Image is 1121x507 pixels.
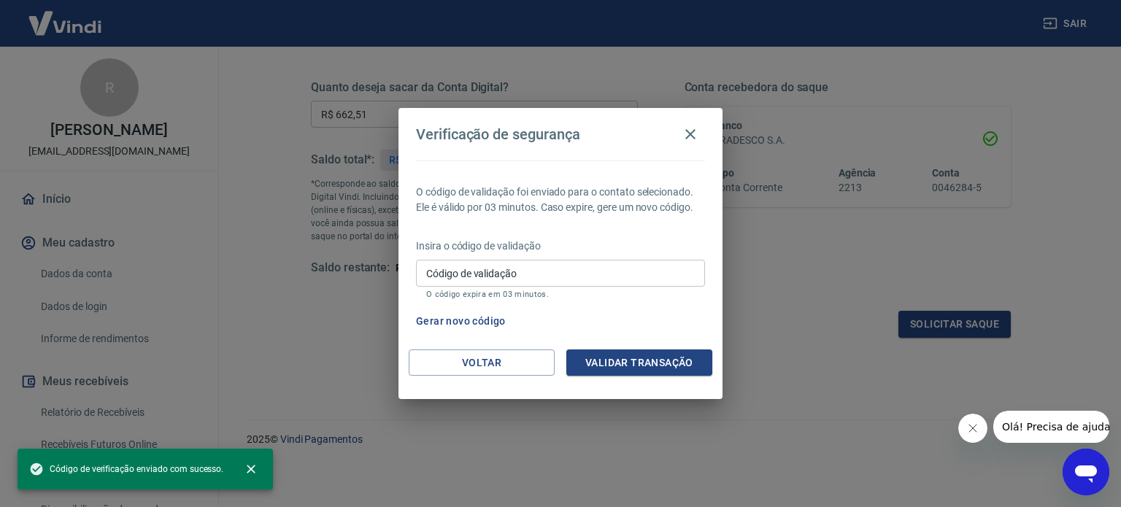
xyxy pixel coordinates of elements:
[416,125,580,143] h4: Verificação de segurança
[566,349,712,376] button: Validar transação
[993,411,1109,443] iframe: Mensagem da empresa
[416,239,705,254] p: Insira o código de validação
[958,414,987,443] iframe: Fechar mensagem
[29,462,223,476] span: Código de verificação enviado com sucesso.
[9,10,123,22] span: Olá! Precisa de ajuda?
[410,308,512,335] button: Gerar novo código
[1063,449,1109,495] iframe: Botão para abrir a janela de mensagens
[235,453,267,485] button: close
[409,349,555,376] button: Voltar
[416,185,705,215] p: O código de validação foi enviado para o contato selecionado. Ele é válido por 03 minutos. Caso e...
[426,290,695,299] p: O código expira em 03 minutos.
